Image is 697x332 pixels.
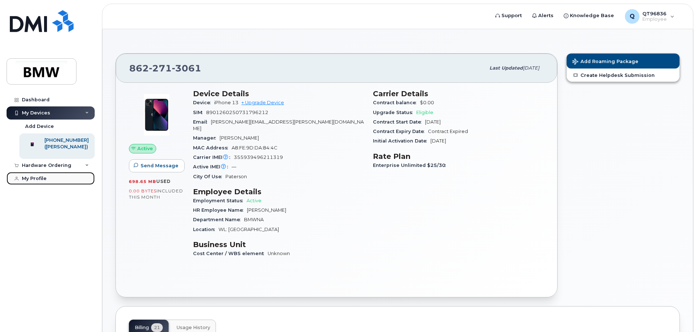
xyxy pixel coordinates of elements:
span: Contract Start Date [373,119,425,125]
span: 3061 [172,63,201,74]
img: image20231002-3703462-1ig824h.jpeg [135,93,178,137]
a: Create Helpdesk Submission [567,69,680,82]
span: SIM [193,110,206,115]
span: $0.00 [420,100,434,105]
span: City Of Use [193,174,225,179]
span: [PERSON_NAME][EMAIL_ADDRESS][PERSON_NAME][DOMAIN_NAME] [193,119,364,131]
span: Location [193,227,218,232]
span: Unknown [268,251,290,256]
span: 698.65 MB [129,179,156,184]
span: 8901260250731796212 [206,110,268,115]
span: Carrier IMEI [193,155,234,160]
span: [PERSON_NAME] [220,135,259,141]
span: Send Message [141,162,178,169]
span: MAC Address [193,145,232,151]
span: [DATE] [430,138,446,144]
span: WL: [GEOGRAPHIC_DATA] [218,227,279,232]
h3: Rate Plan [373,152,544,161]
span: Paterson [225,174,247,179]
span: Last updated [489,65,523,71]
span: Active [247,198,261,203]
span: used [156,179,171,184]
h3: Device Details [193,89,364,98]
span: BMWNA [244,217,264,222]
span: — [232,164,236,169]
span: Active [137,145,153,152]
button: Add Roaming Package [567,54,680,69]
button: Send Message [129,159,185,172]
h3: Business Unit [193,240,364,249]
a: + Upgrade Device [241,100,284,105]
h3: Employee Details [193,187,364,196]
span: 271 [149,63,172,74]
span: 862 [129,63,201,74]
span: [DATE] [425,119,441,125]
iframe: Messenger Launcher [665,300,692,327]
span: Cost Center / WBS element [193,251,268,256]
span: HR Employee Name [193,207,247,213]
span: [DATE] [523,65,539,71]
span: Eligible [416,110,433,115]
span: Contract Expiry Date [373,129,428,134]
span: Usage History [177,325,210,331]
span: 0.00 Bytes [129,188,157,194]
span: Add Roaming Package [572,59,638,66]
span: Enterprise Unlimited $25/30 [373,163,449,168]
span: Manager [193,135,220,141]
span: Device [193,100,214,105]
span: Department Name [193,217,244,222]
h3: Carrier Details [373,89,544,98]
span: Initial Activation Date [373,138,430,144]
span: Contract Expired [428,129,468,134]
span: [PERSON_NAME] [247,207,286,213]
span: Active IMEI [193,164,232,169]
span: Contract balance [373,100,420,105]
span: A8:FE:9D:DA:84:4C [232,145,277,151]
span: Email [193,119,211,125]
span: iPhone 13 [214,100,239,105]
span: 355939496211319 [234,155,283,160]
span: Employment Status [193,198,247,203]
span: Upgrade Status [373,110,416,115]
